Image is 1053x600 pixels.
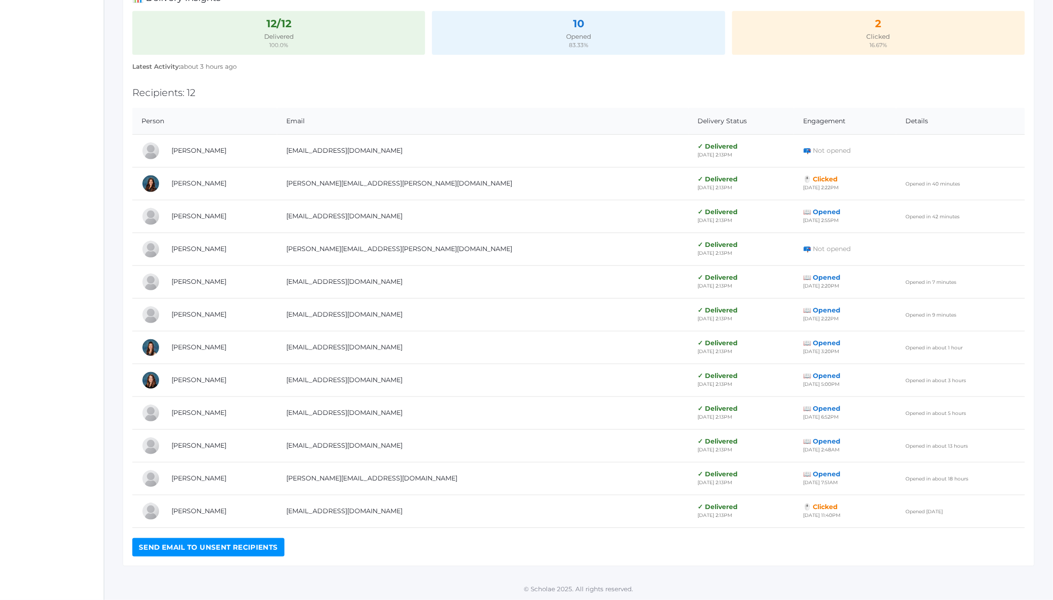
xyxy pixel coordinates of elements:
span: ✓ Delivered [698,273,738,282]
span: 🖱️ Clicked [803,503,838,511]
span: ✓ Delivered [698,404,738,413]
small: Opened in about 18 hours [905,476,968,482]
div: 2 [737,16,1020,32]
a: [PERSON_NAME] [172,441,226,450]
a: [PERSON_NAME] [172,245,226,253]
th: Delivery Status [689,108,794,135]
small: [DATE] 2:13PM [698,250,733,256]
th: Engagement [794,108,896,135]
span: 📖 Opened [803,404,840,413]
small: Opened [DATE] [905,509,943,515]
span: ✓ Delivered [698,503,738,511]
span: 📪 Not opened [803,245,851,253]
span: 📖 Opened [803,306,840,314]
small: Opened in about 5 hours [905,410,966,416]
strong: Latest Activity: [132,63,180,70]
td: [EMAIL_ADDRESS][DOMAIN_NAME] [277,265,688,298]
div: Tami Logan [142,174,160,193]
small: [DATE] 2:13PM [698,152,733,158]
small: [DATE] 2:48AM [803,447,840,453]
small: [DATE] 2:13PM [698,185,733,191]
div: Holly Arellano [142,469,160,488]
span: ✓ Delivered [698,142,738,150]
span: ✓ Delivered [698,339,738,347]
span: 📖 Opened [803,339,840,347]
div: Jacqueline Wong [142,502,160,521]
small: [DATE] 5:00PM [803,381,840,387]
div: 10 [438,16,720,32]
div: Delivered [137,32,420,41]
td: [EMAIL_ADDRESS][DOMAIN_NAME] [277,429,688,462]
div: Alison Bradley [142,338,160,357]
span: 🖱️ Clicked [803,175,838,183]
th: Email [277,108,688,135]
small: [DATE] 2:13PM [698,316,733,322]
div: Jeff Logan [142,273,160,291]
div: Adam Bradley [142,437,160,455]
span: 📖 Opened [803,273,840,282]
small: Opened in about 13 hours [905,443,968,449]
td: [EMAIL_ADDRESS][DOMAIN_NAME] [277,200,688,233]
small: [DATE] 2:13PM [698,447,733,453]
span: ✓ Delivered [698,437,738,445]
a: [PERSON_NAME] [172,474,226,482]
small: [DATE] 2:13PM [698,217,733,223]
a: [PERSON_NAME] [172,376,226,384]
div: Clicked [737,32,1020,41]
a: [PERSON_NAME] [172,277,226,286]
a: [PERSON_NAME] [172,179,226,187]
a: [PERSON_NAME] [172,212,226,220]
td: [EMAIL_ADDRESS][DOMAIN_NAME] [277,331,688,364]
div: Jeff Mangimelli [142,404,160,422]
small: Opened in about 3 hours [905,378,966,384]
th: Person [132,108,277,135]
td: [EMAIL_ADDRESS][DOMAIN_NAME] [277,364,688,396]
span: ✓ Delivered [698,240,738,249]
div: 100.0% [137,41,420,49]
span: ✓ Delivered [698,175,738,183]
small: [DATE] 2:55PM [803,217,839,223]
p: about 3 hours ago [132,62,1025,71]
small: [DATE] 2:13PM [698,480,733,486]
small: Opened in 9 minutes [905,312,956,318]
small: [DATE] 6:52PM [803,414,839,420]
small: [DATE] 2:13PM [698,348,733,354]
small: Opened in 42 minutes [905,214,959,220]
small: [DATE] 2:22PM [803,185,839,191]
div: Matt Benson [142,207,160,226]
h2: Recipients: 12 [132,87,1025,98]
span: 📪 Not opened [803,146,851,155]
a: [PERSON_NAME] [172,507,226,515]
td: [EMAIL_ADDRESS][DOMAIN_NAME] [277,298,688,331]
span: ✓ Delivered [698,208,738,216]
div: Lawrence Choi [142,240,160,258]
small: Opened in 7 minutes [905,279,956,285]
div: 83.33% [438,41,720,49]
td: [PERSON_NAME][EMAIL_ADDRESS][PERSON_NAME][DOMAIN_NAME] [277,167,688,200]
div: 16.67% [737,41,1020,49]
small: Opened in 40 minutes [905,181,960,187]
th: Details [896,108,1025,135]
small: [DATE] 2:20PM [803,283,839,289]
a: [PERSON_NAME] [172,408,226,417]
div: 12/12 [137,16,420,32]
a: [PERSON_NAME] [172,146,226,155]
span: 📖 Opened [803,372,840,380]
td: [EMAIL_ADDRESS][DOMAIN_NAME] [277,396,688,429]
small: [DATE] 2:22PM [803,316,839,322]
small: [DATE] 2:13PM [698,512,733,518]
small: [DATE] 3:20PM [803,348,839,354]
small: [DATE] 2:13PM [698,283,733,289]
td: [PERSON_NAME][EMAIL_ADDRESS][PERSON_NAME][DOMAIN_NAME] [277,233,688,265]
td: [PERSON_NAME][EMAIL_ADDRESS][DOMAIN_NAME] [277,462,688,495]
div: Vanessa Benson [142,306,160,324]
small: [DATE] 2:13PM [698,414,733,420]
span: 📖 Opened [803,437,840,445]
span: 📖 Opened [803,470,840,478]
small: [DATE] 11:40PM [803,512,840,518]
a: [PERSON_NAME] [172,310,226,318]
a: [PERSON_NAME] [172,343,226,351]
div: Heather Mangimelli [142,371,160,390]
small: Opened in about 1 hour [905,345,963,351]
p: © Scholae 2025. All rights reserved. [104,584,1053,594]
